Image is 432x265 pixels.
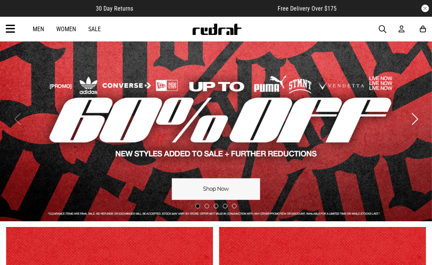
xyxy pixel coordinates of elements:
a: Men [33,25,44,33]
iframe: Customer reviews powered by Trustpilot [148,5,262,12]
a: Women [56,25,76,33]
button: Previous slide [12,111,22,127]
button: Next slide [410,111,420,127]
a: Sale [88,25,101,33]
img: Redrat logo [192,24,242,35]
span: 30 Day Returns [96,5,133,12]
span: Free Delivery Over $175 [278,5,337,12]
